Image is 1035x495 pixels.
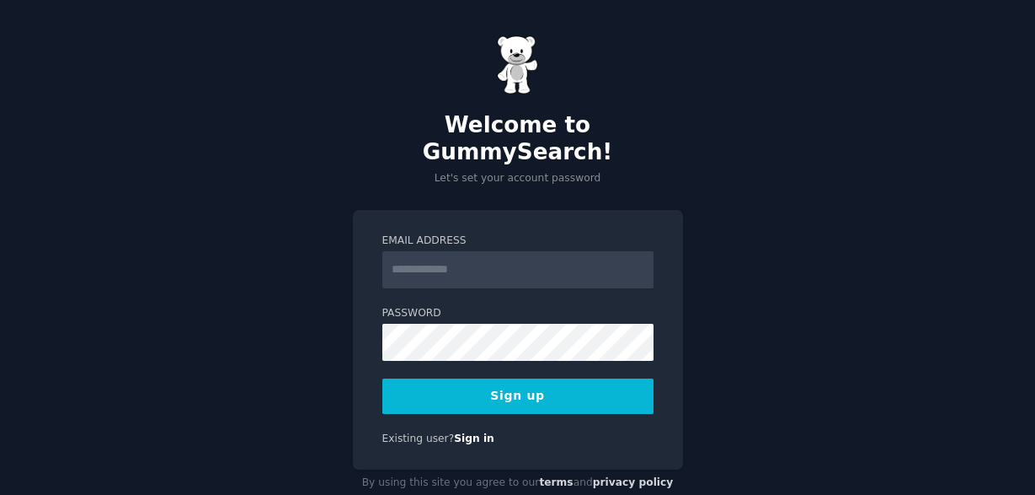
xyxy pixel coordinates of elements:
[353,171,683,186] p: Let's set your account password
[497,35,539,94] img: Gummy Bear
[382,306,654,321] label: Password
[382,234,654,249] label: Email Address
[353,112,683,165] h2: Welcome to GummySearch!
[454,433,494,444] a: Sign in
[539,476,573,488] a: terms
[382,433,455,444] span: Existing user?
[382,379,654,414] button: Sign up
[593,476,674,488] a: privacy policy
